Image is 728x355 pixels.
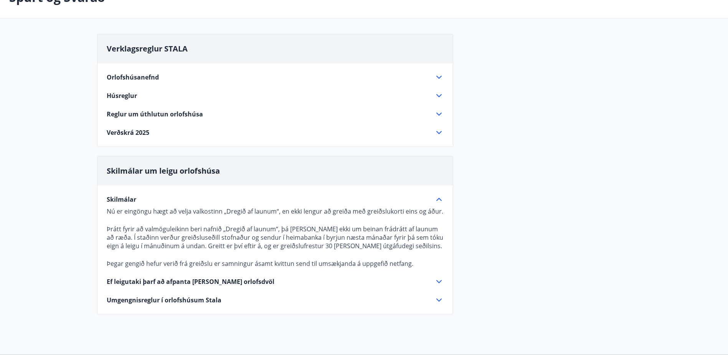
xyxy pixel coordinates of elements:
[107,277,444,286] div: Ef leigutaki þarf að afpanta [PERSON_NAME] orlofsdvöl
[107,91,444,100] div: Húsreglur
[107,73,444,82] div: Orlofshúsanefnd
[107,128,149,137] span: Verðskrá 2025
[107,259,444,268] p: Þegar gengið hefur verið frá greiðslu er samningur ásamt kvittun send til umsækjanda á uppgefið n...
[107,110,203,118] span: Reglur um úthlutun orlofshúsa
[107,109,444,119] div: Reglur um úthlutun orlofshúsa
[107,296,221,304] span: Umgengnisreglur í orlofshúsum Stala
[107,166,220,176] span: Skilmálar um leigu orlofshúsa
[107,225,444,250] p: Þrátt fyrir að valmöguleikinn beri nafnið „Dregið af launum“, þá [PERSON_NAME] ekki um beinan frá...
[107,277,274,286] span: Ef leigutaki þarf að afpanta [PERSON_NAME] orlofsdvöl
[107,207,444,216] p: Nú er eingöngu hægt að velja valkostinn „Dregið af launum“, en ekki lengur að greiða með greiðslu...
[107,128,444,137] div: Verðskrá 2025
[107,73,159,81] span: Orlofshúsanefnd
[107,195,136,204] span: Skilmálar
[107,295,444,305] div: Umgengnisreglur í orlofshúsum Stala
[107,195,444,204] div: Skilmálar
[107,91,137,100] span: Húsreglur
[107,43,188,54] span: Verklagsreglur STALA
[107,204,444,268] div: Skilmálar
